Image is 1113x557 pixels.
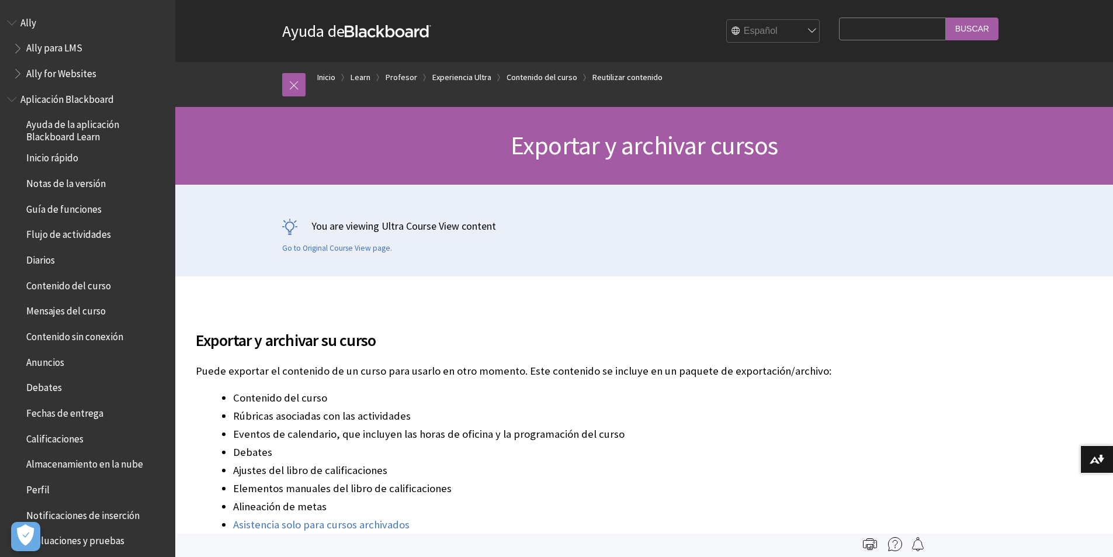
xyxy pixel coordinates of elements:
[351,70,370,85] a: Learn
[196,364,920,379] p: Puede exportar el contenido de un curso para usarlo en otro momento. Este contenido se incluye en...
[233,444,920,461] li: Debates
[233,462,920,479] li: Ajustes del libro de calificaciones
[727,20,820,43] select: Site Language Selector
[233,426,920,442] li: Eventos de calendario, que incluyen las horas de oficina y la programación del curso
[345,25,431,37] strong: Blackboard
[26,39,82,54] span: Ally para LMS
[26,378,62,394] span: Debates
[863,537,877,551] img: Print
[26,225,111,241] span: Flujo de actividades
[386,70,417,85] a: Profesor
[233,390,920,406] li: Contenido del curso
[26,276,111,292] span: Contenido del curso
[26,250,55,266] span: Diarios
[282,219,1007,233] p: You are viewing Ultra Course View content
[196,314,920,352] h2: Exportar y archivar su curso
[26,327,123,342] span: Contenido sin conexión
[507,70,577,85] a: Contenido del curso
[233,518,410,532] a: Asistencia solo para cursos archivados
[26,174,106,189] span: Notas de la versión
[317,70,335,85] a: Inicio
[888,537,902,551] img: More help
[282,20,431,41] a: Ayuda deBlackboard
[233,408,920,424] li: Rúbricas asociadas con las actividades
[432,70,491,85] a: Experiencia Ultra
[7,13,168,84] nav: Book outline for Anthology Ally Help
[26,64,96,79] span: Ally for Websites
[26,352,64,368] span: Anuncios
[26,531,124,547] span: Evaluaciones y pruebas
[26,506,140,521] span: Notificaciones de inserción
[20,89,114,105] span: Aplicación Blackboard
[26,199,102,215] span: Guía de funciones
[592,70,663,85] a: Reutilizar contenido
[26,148,78,164] span: Inicio rápido
[20,13,36,29] span: Ally
[946,18,998,40] input: Buscar
[26,403,103,419] span: Fechas de entrega
[11,522,40,551] button: Abrir preferencias
[26,455,143,470] span: Almacenamiento en la nube
[26,480,50,496] span: Perfil
[511,129,778,161] span: Exportar y archivar cursos
[26,429,84,445] span: Calificaciones
[26,115,167,143] span: Ayuda de la aplicación Blackboard Learn
[233,499,920,515] li: Alineación de metas
[282,243,392,254] a: Go to Original Course View page.
[911,537,925,551] img: Follow this page
[26,302,106,317] span: Mensajes del curso
[233,480,920,497] li: Elementos manuales del libro de calificaciones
